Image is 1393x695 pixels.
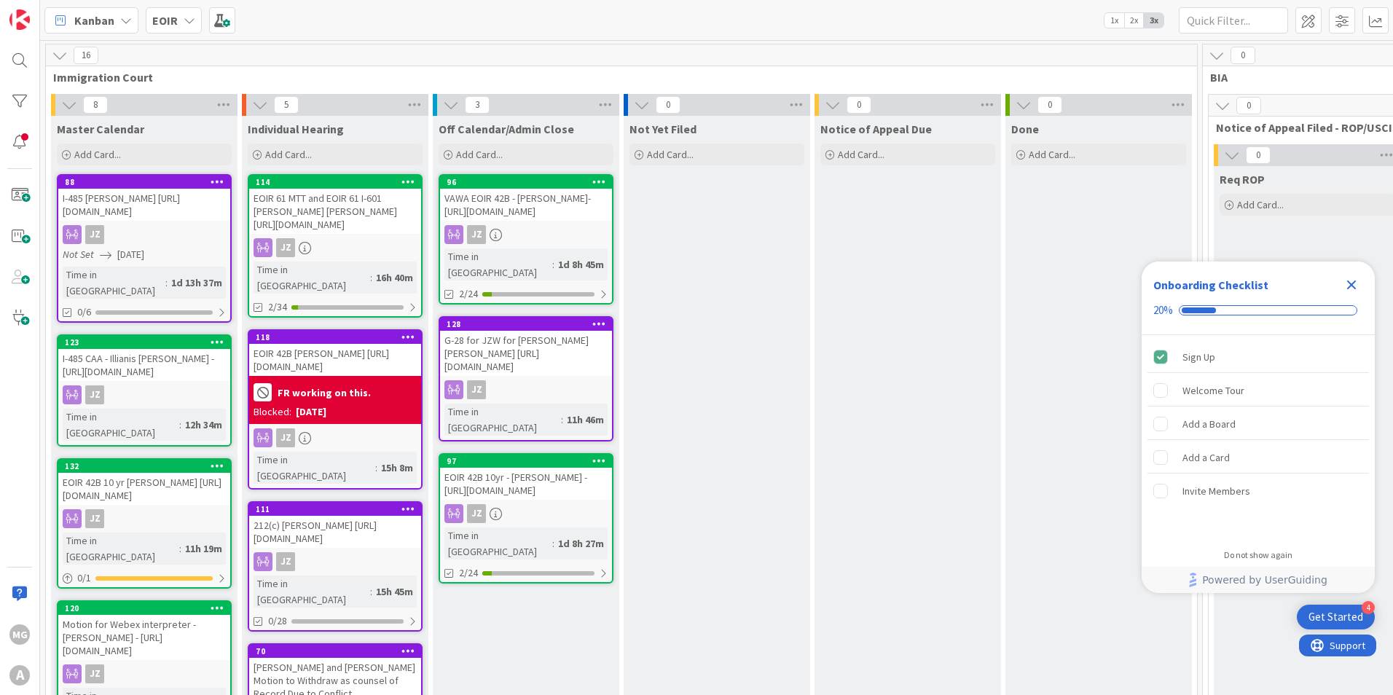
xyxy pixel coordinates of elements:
[249,176,421,234] div: 114EOIR 61 MTT and EOIR 61 I-601 [PERSON_NAME] [PERSON_NAME] [URL][DOMAIN_NAME]
[820,122,932,136] span: Notice of Appeal Due
[563,412,608,428] div: 11h 46m
[296,404,326,420] div: [DATE]
[58,189,230,221] div: I-485 [PERSON_NAME] [URL][DOMAIN_NAME]
[276,238,295,257] div: JZ
[249,428,421,447] div: JZ
[1147,408,1369,440] div: Add a Board is incomplete.
[370,270,372,286] span: :
[552,256,554,272] span: :
[65,461,230,471] div: 132
[58,385,230,404] div: JZ
[31,2,66,20] span: Support
[249,344,421,376] div: EOIR 42B [PERSON_NAME] [URL][DOMAIN_NAME]
[447,177,612,187] div: 96
[1179,7,1288,34] input: Quick Filter...
[372,270,417,286] div: 16h 40m
[58,460,230,473] div: 132
[117,247,144,262] span: [DATE]
[58,664,230,683] div: JZ
[1182,415,1236,433] div: Add a Board
[85,509,104,528] div: JZ
[1220,172,1265,186] span: Req ROP
[254,262,370,294] div: Time in [GEOGRAPHIC_DATA]
[375,460,377,476] span: :
[440,225,612,244] div: JZ
[58,176,230,189] div: 88
[254,576,370,608] div: Time in [GEOGRAPHIC_DATA]
[1362,601,1375,614] div: 4
[440,504,612,523] div: JZ
[63,409,179,441] div: Time in [GEOGRAPHIC_DATA]
[440,318,612,376] div: 128G-28 for JZW for [PERSON_NAME] [PERSON_NAME] [URL][DOMAIN_NAME]
[459,565,478,581] span: 2/24
[1224,549,1292,561] div: Do not show again
[1011,122,1039,136] span: Done
[440,176,612,221] div: 96VAWA EOIR 42B - [PERSON_NAME]- [URL][DOMAIN_NAME]
[1104,13,1124,28] span: 1x
[440,189,612,221] div: VAWA EOIR 42B - [PERSON_NAME]- [URL][DOMAIN_NAME]
[1029,148,1075,161] span: Add Card...
[249,331,421,376] div: 118EOIR 42B [PERSON_NAME] [URL][DOMAIN_NAME]
[1308,610,1363,624] div: Get Started
[440,176,612,189] div: 96
[1153,276,1268,294] div: Onboarding Checklist
[447,456,612,466] div: 97
[256,177,421,187] div: 114
[440,331,612,376] div: G-28 for JZW for [PERSON_NAME] [PERSON_NAME] [URL][DOMAIN_NAME]
[1124,13,1144,28] span: 2x
[65,337,230,347] div: 123
[274,96,299,114] span: 5
[1182,482,1250,500] div: Invite Members
[1149,567,1368,593] a: Powered by UserGuiding
[268,299,287,315] span: 2/34
[276,552,295,571] div: JZ
[65,603,230,613] div: 120
[440,380,612,399] div: JZ
[377,460,417,476] div: 15h 8m
[1182,348,1215,366] div: Sign Up
[1236,97,1261,114] span: 0
[440,455,612,468] div: 97
[440,318,612,331] div: 128
[74,12,114,29] span: Kanban
[256,332,421,342] div: 118
[77,305,91,320] span: 0/6
[58,176,230,221] div: 88I-485 [PERSON_NAME] [URL][DOMAIN_NAME]
[249,503,421,548] div: 111212(c) [PERSON_NAME] [URL][DOMAIN_NAME]
[249,176,421,189] div: 114
[1340,273,1363,297] div: Close Checklist
[1142,567,1375,593] div: Footer
[278,388,371,398] b: FR working on this.
[440,455,612,500] div: 97EOIR 42B 10yr - [PERSON_NAME] - [URL][DOMAIN_NAME]
[249,189,421,234] div: EOIR 61 MTT and EOIR 61 I-601 [PERSON_NAME] [PERSON_NAME] [URL][DOMAIN_NAME]
[249,516,421,548] div: 212(c) [PERSON_NAME] [URL][DOMAIN_NAME]
[444,404,561,436] div: Time in [GEOGRAPHIC_DATA]
[58,569,230,587] div: 0/1
[554,535,608,551] div: 1d 8h 27m
[249,503,421,516] div: 111
[1147,374,1369,407] div: Welcome Tour is incomplete.
[53,70,1179,85] span: Immigration Court
[58,460,230,505] div: 132EOIR 42B 10 yr [PERSON_NAME] [URL][DOMAIN_NAME]
[57,122,144,136] span: Master Calendar
[1142,262,1375,593] div: Checklist Container
[179,417,181,433] span: :
[1147,341,1369,373] div: Sign Up is complete.
[179,541,181,557] span: :
[1202,571,1327,589] span: Powered by UserGuiding
[248,122,344,136] span: Individual Hearing
[58,615,230,660] div: Motion for Webex interpreter - [PERSON_NAME] - [URL][DOMAIN_NAME]
[77,570,91,586] span: 0 / 1
[152,13,178,28] b: EOIR
[58,336,230,349] div: 123
[265,148,312,161] span: Add Card...
[440,468,612,500] div: EOIR 42B 10yr - [PERSON_NAME] - [URL][DOMAIN_NAME]
[1182,449,1230,466] div: Add a Card
[249,552,421,571] div: JZ
[63,248,94,261] i: Not Set
[249,238,421,257] div: JZ
[370,584,372,600] span: :
[63,533,179,565] div: Time in [GEOGRAPHIC_DATA]
[65,177,230,187] div: 88
[58,602,230,615] div: 120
